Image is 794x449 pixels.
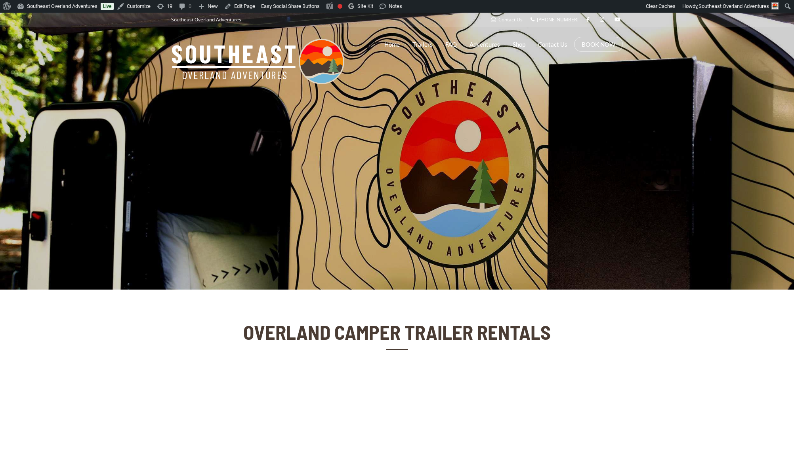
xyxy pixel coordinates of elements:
[171,39,344,84] img: Southeast Overland Adventures
[699,3,769,9] span: Southeast Overland Adventures
[582,40,615,48] a: BOOK NOW
[412,34,433,54] a: Trailers
[384,34,400,54] a: Home
[491,16,523,23] a: Contact Us
[498,16,523,23] span: Contact Us
[171,15,241,25] p: Southeast Overland Adventures
[531,16,578,23] a: [PHONE_NUMBER]
[513,34,525,54] a: Shop
[338,4,342,9] div: Needs improvement
[537,16,578,23] span: [PHONE_NUMBER]
[470,34,500,54] a: Adventures
[445,34,457,54] a: FAQ
[538,34,567,54] a: Contact Us
[101,3,114,10] a: Live
[357,3,373,9] span: Site Kit
[241,321,553,343] h2: OVERLAND CAMPER TRAILER RENTALS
